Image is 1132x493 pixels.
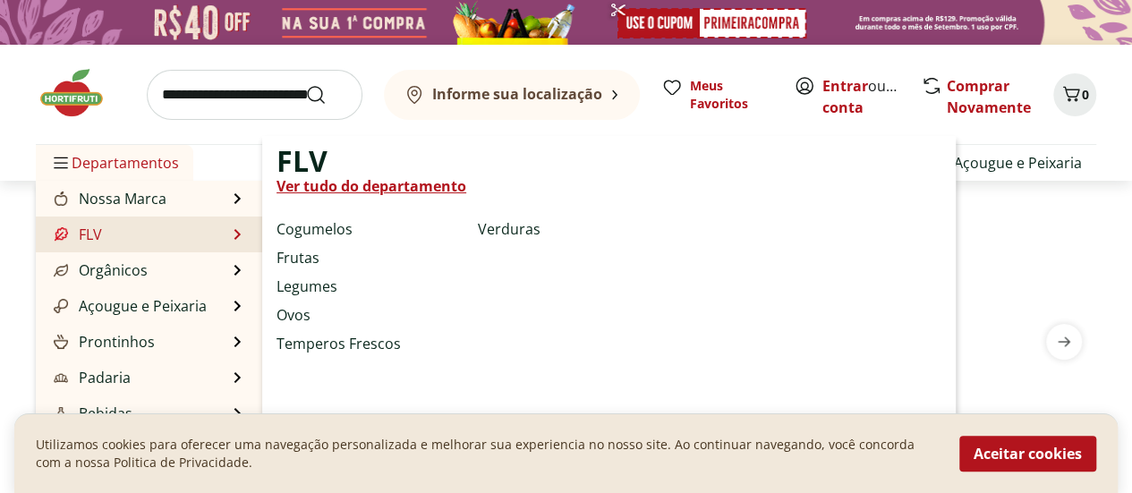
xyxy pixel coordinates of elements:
a: OrgânicosOrgânicos [50,259,148,281]
span: ou [822,75,902,118]
a: Açougue e Peixaria [954,152,1082,174]
a: Legumes [277,276,337,297]
a: Meus Favoritos [661,77,772,113]
img: Orgânicos [54,263,68,277]
b: Informe sua localização [432,84,602,104]
span: 0 [1082,86,1089,103]
a: Comprar Novamente [947,76,1031,117]
a: PadariaPadaria [50,367,131,388]
a: FLVFLV [50,224,102,245]
a: Açougue e PeixariaAçougue e Peixaria [50,295,207,317]
img: Hortifruti [36,66,125,120]
span: FLV [277,150,328,172]
button: Informe sua localização [384,70,640,120]
button: Aceitar cookies [959,436,1096,472]
span: Meus Favoritos [690,77,772,113]
a: Cogumelos [277,218,353,240]
p: Utilizamos cookies para oferecer uma navegação personalizada e melhorar sua experiencia no nosso ... [36,436,938,472]
a: Verduras [478,218,540,240]
a: Ver tudo do departamento [277,175,466,197]
img: Açougue e Peixaria [54,299,68,313]
input: search [147,70,362,120]
button: Submit Search [305,84,348,106]
span: Departamentos [50,141,179,184]
img: Bebidas [54,406,68,421]
button: next [1032,324,1096,360]
a: Frutas [277,247,319,268]
a: Ovos [277,304,311,326]
img: Nossa Marca [54,191,68,206]
a: Nossa MarcaNossa Marca [50,188,166,209]
img: FLV [54,227,68,242]
button: Menu [50,141,72,184]
button: Carrinho [1053,73,1096,116]
img: Padaria [54,370,68,385]
a: Criar conta [822,76,921,117]
a: BebidasBebidas [50,403,132,424]
a: Entrar [822,76,868,96]
a: ProntinhosProntinhos [50,331,155,353]
img: Prontinhos [54,335,68,349]
a: Temperos Frescos [277,333,401,354]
